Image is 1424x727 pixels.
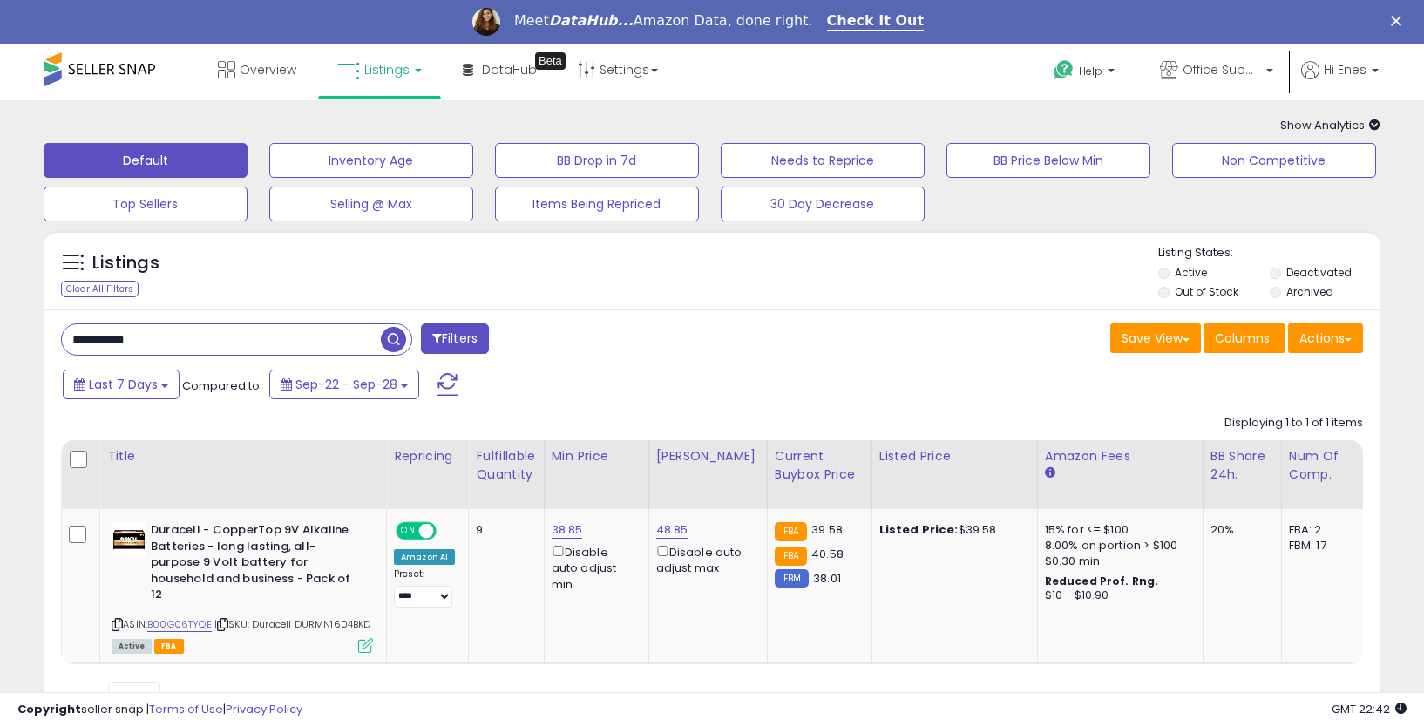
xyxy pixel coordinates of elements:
[1280,117,1380,133] span: Show Analytics
[535,52,566,70] div: Tooltip anchor
[811,546,844,562] span: 40.58
[565,44,671,96] a: Settings
[1045,465,1055,481] small: Amazon Fees.
[1183,61,1261,78] span: Office Suppliers
[1204,323,1285,353] button: Columns
[205,44,309,96] a: Overview
[1045,554,1190,569] div: $0.30 min
[17,702,302,718] div: seller snap | |
[1301,61,1379,100] a: Hi Enes
[1175,284,1238,299] label: Out of Stock
[775,522,807,541] small: FBA
[1324,61,1366,78] span: Hi Enes
[1289,538,1346,554] div: FBM: 17
[879,522,1024,538] div: $39.58
[240,61,296,78] span: Overview
[295,376,397,393] span: Sep-22 - Sep-28
[154,639,184,654] span: FBA
[482,61,537,78] span: DataHub
[1289,447,1353,484] div: Num of Comp.
[879,521,959,538] b: Listed Price:
[182,377,262,394] span: Compared to:
[1332,701,1407,717] span: 2025-10-6 22:42 GMT
[17,701,81,717] strong: Copyright
[1045,522,1190,538] div: 15% for <= $100
[112,522,146,557] img: 41tgoy+gPbL._SL40_.jpg
[397,524,419,539] span: ON
[1289,522,1346,538] div: FBA: 2
[107,447,379,465] div: Title
[827,12,925,31] a: Check It Out
[112,522,373,651] div: ASIN:
[813,570,841,587] span: 38.01
[1286,265,1352,280] label: Deactivated
[1045,574,1159,588] b: Reduced Prof. Rng.
[44,187,248,221] button: Top Sellers
[226,701,302,717] a: Privacy Policy
[149,701,223,717] a: Terms of Use
[775,447,865,484] div: Current Buybox Price
[1391,16,1408,26] div: Close
[775,547,807,566] small: FBA
[1079,64,1102,78] span: Help
[364,61,410,78] span: Listings
[1158,245,1380,262] p: Listing States:
[476,447,536,484] div: Fulfillable Quantity
[1040,46,1132,100] a: Help
[721,187,925,221] button: 30 Day Decrease
[1210,447,1274,484] div: BB Share 24h.
[112,639,152,654] span: All listings currently available for purchase on Amazon
[1286,284,1333,299] label: Archived
[1110,323,1201,353] button: Save View
[879,447,1030,465] div: Listed Price
[514,12,813,30] div: Meet Amazon Data, done right.
[552,542,635,593] div: Disable auto adjust min
[1172,143,1376,178] button: Non Competitive
[552,447,641,465] div: Min Price
[394,568,455,608] div: Preset:
[775,569,809,588] small: FBM
[44,143,248,178] button: Default
[394,549,455,565] div: Amazon AI
[269,187,473,221] button: Selling @ Max
[434,524,462,539] span: OFF
[61,281,139,297] div: Clear All Filters
[450,44,550,96] a: DataHub
[147,617,212,632] a: B00G06TYQE
[656,447,760,465] div: [PERSON_NAME]
[495,187,699,221] button: Items Being Repriced
[811,521,843,538] span: 39.58
[472,8,500,36] img: Profile image for Georgie
[721,143,925,178] button: Needs to Reprice
[1288,323,1363,353] button: Actions
[269,143,473,178] button: Inventory Age
[1045,447,1196,465] div: Amazon Fees
[549,12,634,29] i: DataHub...
[552,521,583,539] a: 38.85
[656,542,754,576] div: Disable auto adjust max
[495,143,699,178] button: BB Drop in 7d
[214,617,371,631] span: | SKU: Duracell DURMN1604BKD
[946,143,1150,178] button: BB Price Below Min
[421,323,489,354] button: Filters
[1210,522,1268,538] div: 20%
[63,370,180,399] button: Last 7 Days
[1147,44,1286,100] a: Office Suppliers
[89,376,158,393] span: Last 7 Days
[1224,415,1363,431] div: Displaying 1 to 1 of 1 items
[394,447,461,465] div: Repricing
[1053,59,1075,81] i: Get Help
[1215,330,1270,347] span: Columns
[151,522,363,608] b: Duracell - CopperTop 9V Alkaline Batteries - long lasting, all-purpose 9 Volt battery for househo...
[476,522,530,538] div: 9
[269,370,419,399] button: Sep-22 - Sep-28
[1045,588,1190,603] div: $10 - $10.90
[92,251,159,275] h5: Listings
[656,521,688,539] a: 48.85
[1045,538,1190,554] div: 8.00% on portion > $100
[1175,265,1207,280] label: Active
[324,44,435,96] a: Listings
